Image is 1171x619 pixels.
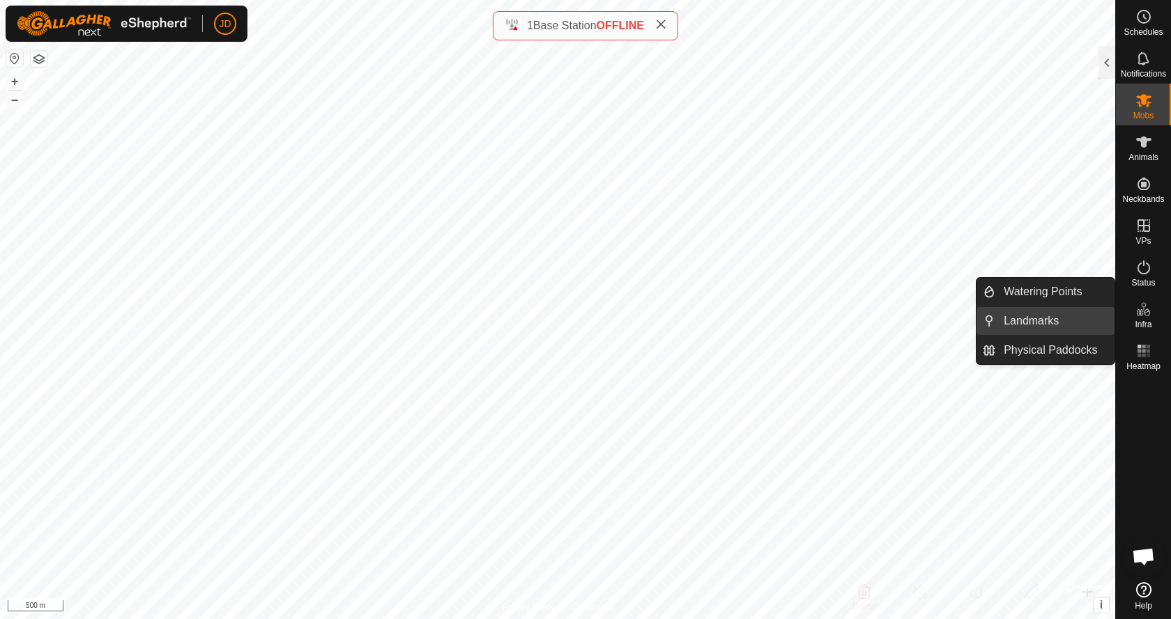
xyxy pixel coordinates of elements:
[1133,111,1154,120] span: Mobs
[1122,195,1164,203] span: Neckbands
[503,601,555,613] a: Privacy Policy
[219,17,231,31] span: JD
[1131,279,1155,287] span: Status
[1128,153,1158,162] span: Animals
[1116,577,1171,616] a: Help
[1123,535,1165,577] div: Open chat
[1126,362,1161,370] span: Heatmap
[1135,237,1151,245] span: VPs
[995,307,1115,335] a: Landmarks
[17,11,191,36] img: Gallagher Logo
[977,336,1115,364] li: Physical Paddocks
[31,51,47,68] button: Map Layers
[977,307,1115,335] li: Landmarks
[1124,28,1163,36] span: Schedules
[1004,342,1097,359] span: Physical Paddocks
[6,50,23,67] button: Reset Map
[1121,70,1166,78] span: Notifications
[1135,320,1151,329] span: Infra
[995,278,1115,306] a: Watering Points
[597,19,644,31] span: OFFLINE
[995,336,1115,364] a: Physical Paddocks
[1100,599,1103,611] span: i
[527,19,533,31] span: 1
[6,91,23,108] button: –
[533,19,597,31] span: Base Station
[1004,313,1059,329] span: Landmarks
[572,601,613,613] a: Contact Us
[1094,597,1109,613] button: i
[6,73,23,90] button: +
[1004,283,1082,300] span: Watering Points
[977,278,1115,306] li: Watering Points
[1135,602,1152,610] span: Help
